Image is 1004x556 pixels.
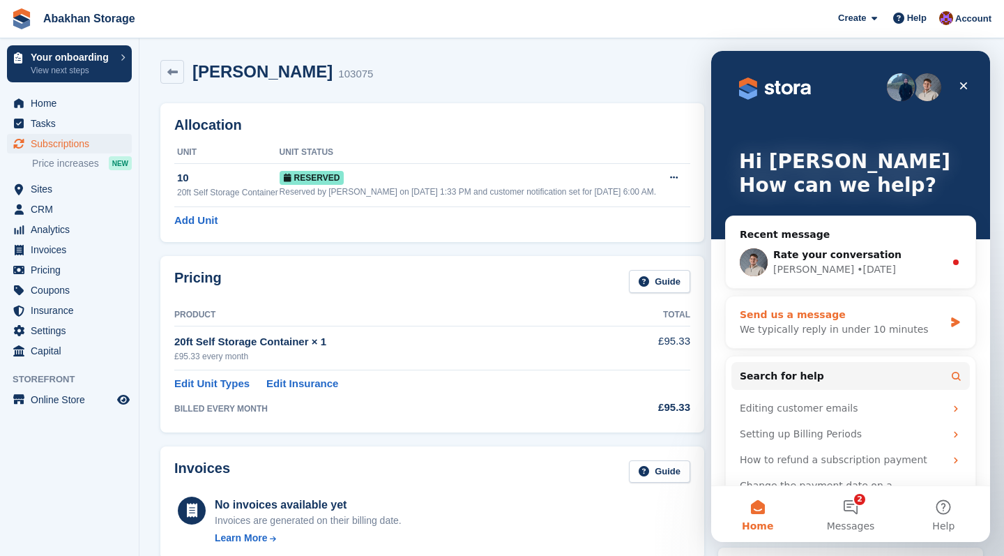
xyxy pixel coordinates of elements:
a: menu [7,114,132,133]
a: menu [7,200,132,219]
img: William Abakhan [939,11,953,25]
span: Coupons [31,280,114,300]
span: Subscriptions [31,134,114,153]
div: No invoices available yet [215,497,402,513]
a: Abakhan Storage [38,7,141,30]
span: Account [955,12,991,26]
span: Analytics [31,220,114,239]
span: Pricing [31,260,114,280]
p: View next steps [31,64,114,77]
div: Reserved by [PERSON_NAME] on [DATE] 1:33 PM and customer notification set for [DATE] 6:00 AM. [280,186,661,198]
div: Invoices are generated on their billing date. [215,513,402,528]
a: Edit Unit Types [174,376,250,392]
th: Unit [174,142,280,164]
iframe: Intercom live chat [711,51,990,542]
a: Guide [629,460,690,483]
td: £95.33 [606,326,690,370]
span: Storefront [13,373,139,386]
a: Learn More [215,531,402,546]
a: menu [7,341,132,361]
span: Help [907,11,927,25]
a: menu [7,280,132,300]
a: menu [7,301,132,320]
div: 20ft Self Storage Container × 1 [174,334,606,350]
p: Your onboarding [31,52,114,62]
a: Guide [629,270,690,293]
a: menu [7,260,132,280]
a: Your onboarding View next steps [7,45,132,82]
span: Settings [31,321,114,340]
span: Home [31,93,114,113]
h2: Invoices [174,460,230,483]
div: 103075 [338,66,373,82]
a: menu [7,179,132,199]
a: menu [7,321,132,340]
div: NEW [109,156,132,170]
div: 20ft Self Storage Container [177,186,280,199]
a: menu [7,93,132,113]
a: Edit Insurance [266,376,338,392]
span: Sites [31,179,114,199]
div: 10 [177,170,280,186]
span: Insurance [31,301,114,320]
span: Tasks [31,114,114,133]
div: BILLED EVERY MONTH [174,403,606,415]
span: Invoices [31,240,114,260]
span: Create [838,11,866,25]
th: Product [174,304,606,326]
div: £95.33 every month [174,350,606,363]
div: £95.33 [606,400,690,416]
a: menu [7,134,132,153]
h2: Pricing [174,270,222,293]
a: Price increases NEW [32,156,132,171]
a: Preview store [115,391,132,408]
a: menu [7,240,132,260]
a: Add Unit [174,213,218,229]
img: stora-icon-8386f47178a22dfd0bd8f6a31ec36ba5ce8667c1dd55bd0f319d3a0aa187defe.svg [11,8,32,29]
h2: [PERSON_NAME] [192,62,333,81]
a: menu [7,220,132,239]
span: CRM [31,200,114,219]
span: Capital [31,341,114,361]
a: menu [7,390,132,410]
th: Unit Status [280,142,661,164]
h2: Allocation [174,117,690,133]
div: Learn More [215,531,267,546]
span: Online Store [31,390,114,410]
th: Total [606,304,690,326]
span: Reserved [280,171,344,185]
span: Price increases [32,157,99,170]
